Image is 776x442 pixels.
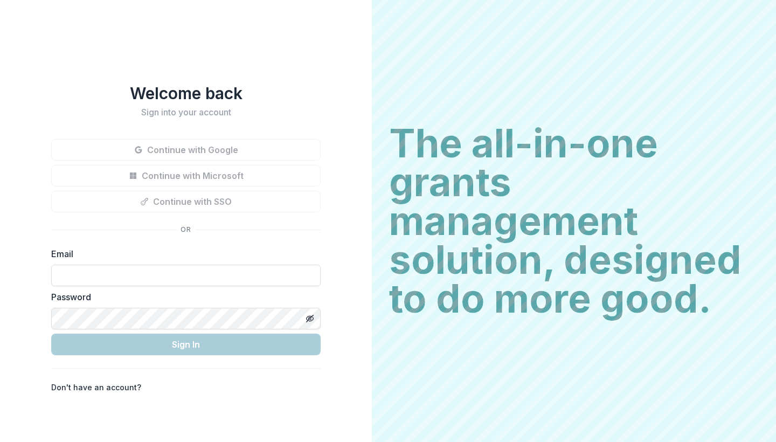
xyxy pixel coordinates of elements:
[51,107,321,118] h2: Sign into your account
[51,247,314,260] label: Email
[51,334,321,355] button: Sign In
[51,291,314,303] label: Password
[301,310,318,327] button: Toggle password visibility
[51,191,321,212] button: Continue with SSO
[51,84,321,103] h1: Welcome back
[51,165,321,187] button: Continue with Microsoft
[51,139,321,161] button: Continue with Google
[51,382,141,393] p: Don't have an account?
